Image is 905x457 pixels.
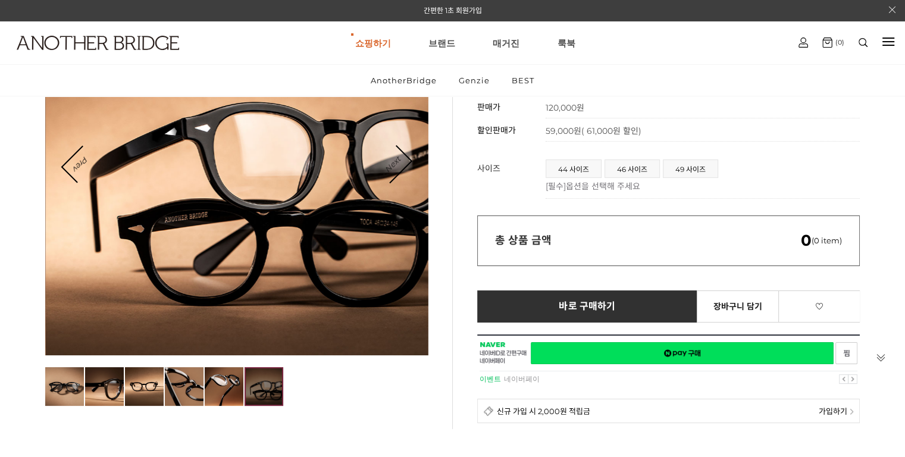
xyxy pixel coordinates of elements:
a: 브랜드 [428,21,455,64]
span: ( 61,000원 할인) [581,126,641,136]
a: (0) [822,37,844,48]
a: 신규 가입 시 2,000원 적립금 가입하기 [477,399,860,423]
a: 룩북 [558,21,575,64]
a: 대화 [79,373,154,402]
span: (0 item) [801,236,842,245]
span: 가입하기 [819,405,847,417]
em: 0 [801,231,812,250]
img: logo [17,36,179,50]
a: Next [374,146,411,183]
a: 장바구니 담기 [697,290,779,323]
span: 판매가 [477,102,500,112]
strong: 총 상품 금액 [495,234,552,247]
a: 간편한 1초 회원가입 [424,6,482,15]
img: detail_membership.png [484,406,494,416]
th: 사이즈 [477,154,546,199]
span: 대화 [109,391,123,400]
img: cart [822,37,832,48]
a: 설정 [154,373,228,402]
a: 새창 [835,342,857,364]
li: 46 사이즈 [605,159,660,178]
img: cart [798,37,808,48]
a: 새창 [531,342,834,364]
strong: 이벤트 [480,375,501,383]
a: 바로 구매하기 [477,290,697,323]
span: 59,000원 [546,126,641,136]
a: 홈 [4,373,79,402]
a: 쇼핑하기 [355,21,391,64]
span: (0) [832,38,844,46]
span: 홈 [37,390,45,400]
a: Genzie [449,65,500,96]
a: Prev [62,146,98,182]
a: logo [6,36,142,79]
a: 매거진 [493,21,519,64]
span: 옵션을 선택해 주세요 [566,181,640,192]
li: 49 사이즈 [663,159,718,178]
a: 49 사이즈 [663,160,718,177]
a: AnotherBridge [361,65,447,96]
span: 할인판매가 [477,125,516,136]
a: 46 사이즈 [605,160,659,177]
img: d8a971c8d4098888606ba367a792ad14.jpg [45,367,84,406]
a: 네이버페이 [504,375,540,383]
img: search [859,38,868,47]
p: [필수] [546,180,854,192]
span: 신규 가입 시 2,000원 적립금 [497,405,590,417]
img: npay_sp_more.png [850,409,853,415]
span: 바로 구매하기 [559,301,615,312]
strong: 120,000원 [546,102,584,113]
span: 설정 [184,390,198,400]
a: BEST [502,65,544,96]
li: 44 사이즈 [546,159,602,178]
a: 44 사이즈 [546,160,601,177]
